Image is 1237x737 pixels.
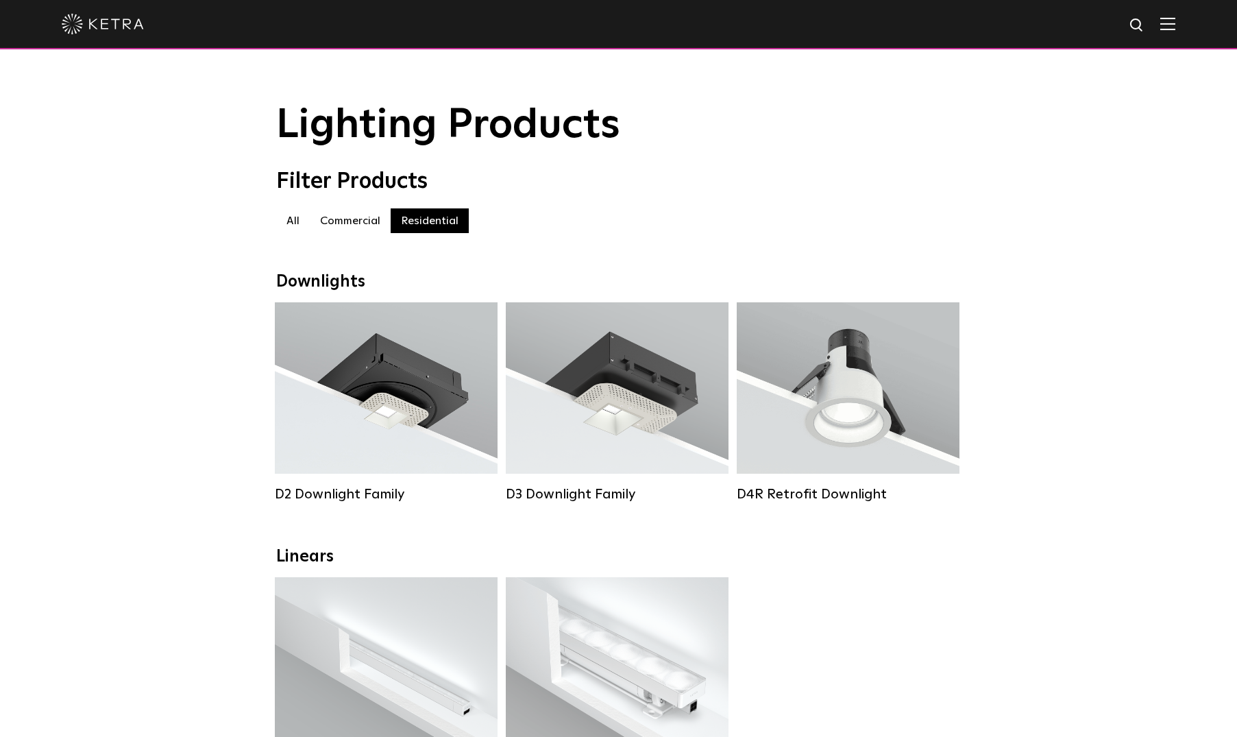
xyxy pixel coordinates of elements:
label: Residential [391,208,469,233]
div: Filter Products [276,169,962,195]
div: Linears [276,547,962,567]
img: search icon [1129,17,1146,34]
img: Hamburger%20Nav.svg [1160,17,1175,30]
div: D3 Downlight Family [506,486,728,503]
a: D4R Retrofit Downlight Lumen Output:800Colors:White / BlackBeam Angles:15° / 25° / 40° / 60°Watta... [737,302,959,501]
span: Lighting Products [276,105,620,146]
div: D4R Retrofit Downlight [737,486,959,503]
a: D3 Downlight Family Lumen Output:700 / 900 / 1100Colors:White / Black / Silver / Bronze / Paintab... [506,302,728,501]
a: D2 Downlight Family Lumen Output:1200Colors:White / Black / Gloss Black / Silver / Bronze / Silve... [275,302,498,501]
label: Commercial [310,208,391,233]
div: D2 Downlight Family [275,486,498,503]
label: All [276,208,310,233]
img: ketra-logo-2019-white [62,14,144,34]
div: Downlights [276,272,962,292]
